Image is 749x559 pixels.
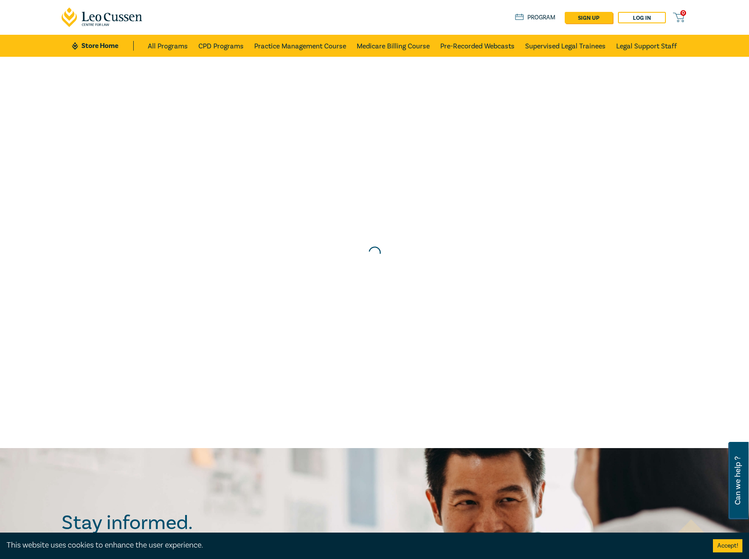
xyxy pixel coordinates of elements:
[525,35,606,57] a: Supervised Legal Trainees
[440,35,515,57] a: Pre-Recorded Webcasts
[198,35,244,57] a: CPD Programs
[515,13,556,22] a: Program
[357,35,430,57] a: Medicare Billing Course
[72,41,133,51] a: Store Home
[616,35,677,57] a: Legal Support Staff
[734,447,742,514] span: Can we help ?
[254,35,346,57] a: Practice Management Course
[618,12,666,23] a: Log in
[7,540,700,551] div: This website uses cookies to enhance the user experience.
[62,511,269,534] h2: Stay informed.
[680,10,686,16] span: 0
[713,539,742,552] button: Accept cookies
[565,12,613,23] a: sign up
[148,35,188,57] a: All Programs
